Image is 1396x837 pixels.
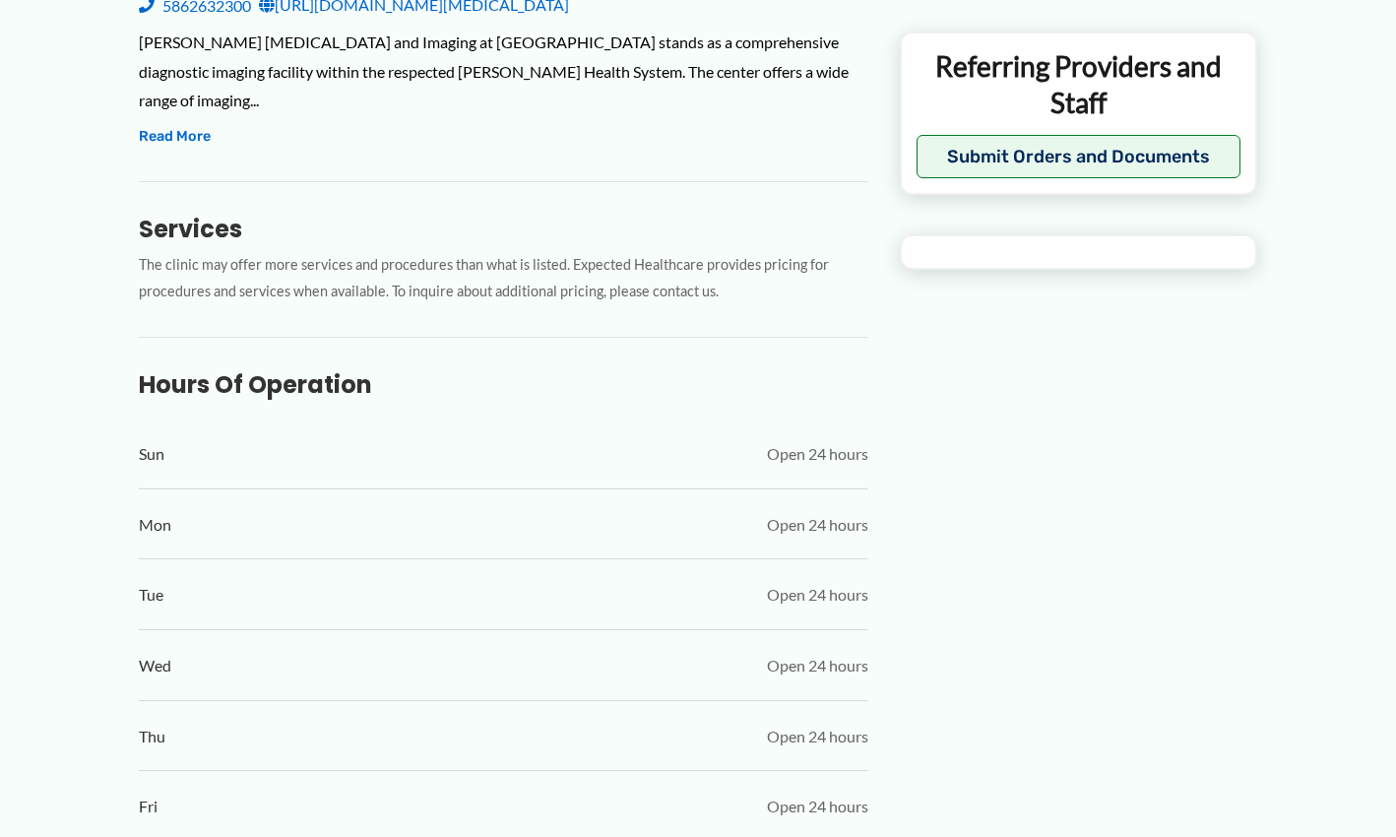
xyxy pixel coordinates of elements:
div: [PERSON_NAME] [MEDICAL_DATA] and Imaging at [GEOGRAPHIC_DATA] stands as a comprehensive diagnosti... [139,28,868,115]
span: Mon [139,510,171,540]
p: Referring Providers and Staff [917,48,1240,120]
button: Read More [139,125,211,149]
span: Open 24 hours [767,580,868,610]
span: Open 24 hours [767,792,868,821]
p: The clinic may offer more services and procedures than what is listed. Expected Healthcare provid... [139,252,868,305]
h3: Services [139,214,868,244]
span: Wed [139,651,171,680]
span: Open 24 hours [767,510,868,540]
span: Thu [139,722,165,751]
button: Submit Orders and Documents [917,135,1240,178]
h3: Hours of Operation [139,369,868,400]
span: Open 24 hours [767,722,868,751]
span: Open 24 hours [767,439,868,469]
span: Tue [139,580,163,610]
span: Fri [139,792,158,821]
span: Open 24 hours [767,651,868,680]
span: Sun [139,439,164,469]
